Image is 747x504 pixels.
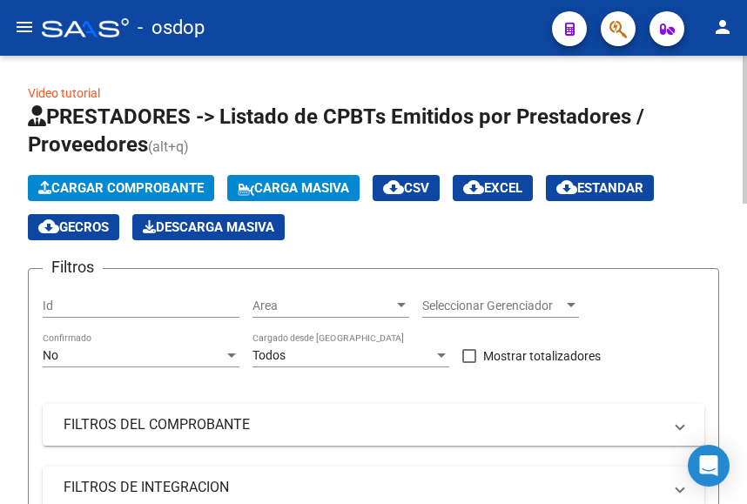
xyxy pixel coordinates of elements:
button: Carga Masiva [227,175,360,201]
span: Todos [252,348,286,362]
span: Carga Masiva [238,180,349,196]
a: Video tutorial [28,86,100,100]
button: Estandar [546,175,654,201]
mat-panel-title: FILTROS DEL COMPROBANTE [64,415,663,434]
h3: Filtros [43,255,103,279]
mat-panel-title: FILTROS DE INTEGRACION [64,478,663,497]
mat-icon: cloud_download [38,216,59,237]
button: Descarga Masiva [132,214,285,240]
span: Estandar [556,180,643,196]
span: EXCEL [463,180,522,196]
div: Open Intercom Messenger [688,445,730,487]
button: Gecros [28,214,119,240]
span: - osdop [138,9,205,47]
app-download-masive: Descarga masiva de comprobantes (adjuntos) [132,214,285,240]
mat-icon: menu [14,17,35,37]
span: Area [252,299,394,313]
span: Seleccionar Gerenciador [422,299,563,313]
span: Descarga Masiva [143,219,274,235]
span: PRESTADORES -> Listado de CPBTs Emitidos por Prestadores / Proveedores [28,104,644,157]
span: No [43,348,58,362]
mat-expansion-panel-header: FILTROS DEL COMPROBANTE [43,404,704,446]
mat-icon: cloud_download [556,177,577,198]
span: (alt+q) [148,138,189,155]
mat-icon: cloud_download [463,177,484,198]
button: Cargar Comprobante [28,175,214,201]
span: Mostrar totalizadores [483,346,601,366]
button: EXCEL [453,175,533,201]
button: CSV [373,175,440,201]
span: CSV [383,180,429,196]
mat-icon: cloud_download [383,177,404,198]
span: Gecros [38,219,109,235]
span: Cargar Comprobante [38,180,204,196]
mat-icon: person [712,17,733,37]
